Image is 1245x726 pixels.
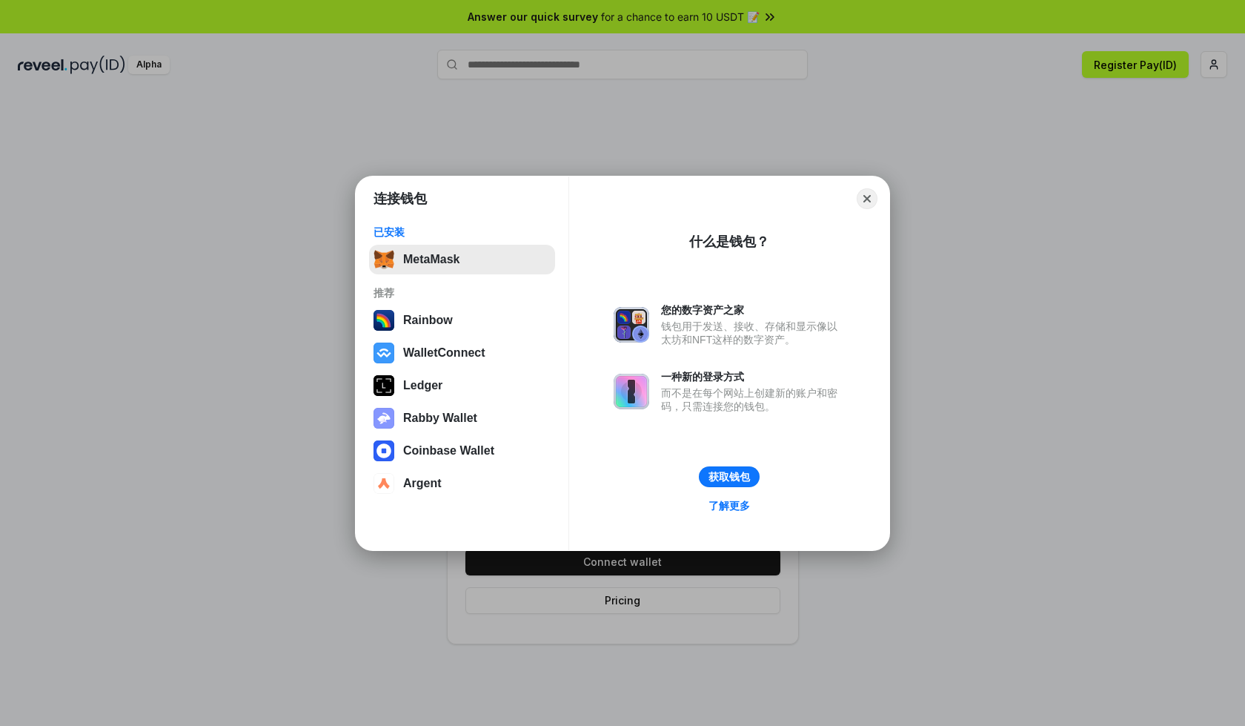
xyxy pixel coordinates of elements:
[369,403,555,433] button: Rabby Wallet
[403,477,442,490] div: Argent
[614,307,649,343] img: svg+xml,%3Csvg%20xmlns%3D%22http%3A%2F%2Fwww.w3.org%2F2000%2Fsvg%22%20fill%3D%22none%22%20viewBox...
[403,314,453,327] div: Rainbow
[373,343,394,363] img: svg+xml,%3Csvg%20width%3D%2228%22%20height%3D%2228%22%20viewBox%3D%220%200%2028%2028%22%20fill%3D...
[369,469,555,498] button: Argent
[369,338,555,368] button: WalletConnect
[403,379,442,392] div: Ledger
[369,306,555,335] button: Rainbow
[403,444,494,458] div: Coinbase Wallet
[403,412,477,425] div: Rabby Wallet
[373,286,551,300] div: 推荐
[614,374,649,409] img: svg+xml,%3Csvg%20xmlns%3D%22http%3A%2F%2Fwww.w3.org%2F2000%2Fsvg%22%20fill%3D%22none%22%20viewBox...
[708,499,750,512] div: 了解更多
[373,190,427,208] h1: 连接钱包
[369,245,555,274] button: MetaMask
[373,225,551,239] div: 已安装
[373,310,394,331] img: svg+xml,%3Csvg%20width%3D%22120%22%20height%3D%22120%22%20viewBox%3D%220%200%20120%20120%22%20fil...
[369,436,555,466] button: Coinbase Wallet
[373,473,394,494] img: svg+xml,%3Csvg%20width%3D%2228%22%20height%3D%2228%22%20viewBox%3D%220%200%2028%2028%22%20fill%3D...
[661,386,845,413] div: 而不是在每个网站上创建新的账户和密码，只需连接您的钱包。
[661,303,845,317] div: 您的数字资产之家
[403,253,459,266] div: MetaMask
[403,346,485,360] div: WalletConnect
[369,371,555,400] button: Ledger
[699,466,760,487] button: 获取钱包
[689,233,769,251] div: 什么是钱包？
[857,188,877,209] button: Close
[373,375,394,396] img: svg+xml,%3Csvg%20xmlns%3D%22http%3A%2F%2Fwww.w3.org%2F2000%2Fsvg%22%20width%3D%2228%22%20height%3...
[661,320,845,346] div: 钱包用于发送、接收、存储和显示像以太坊和NFT这样的数字资产。
[700,496,759,515] a: 了解更多
[373,249,394,270] img: svg+xml,%3Csvg%20fill%3D%22none%22%20height%3D%2233%22%20viewBox%3D%220%200%2035%2033%22%20width%...
[373,408,394,429] img: svg+xml,%3Csvg%20xmlns%3D%22http%3A%2F%2Fwww.w3.org%2F2000%2Fsvg%22%20fill%3D%22none%22%20viewBox...
[708,470,750,484] div: 获取钱包
[373,440,394,461] img: svg+xml,%3Csvg%20width%3D%2228%22%20height%3D%2228%22%20viewBox%3D%220%200%2028%2028%22%20fill%3D...
[661,370,845,383] div: 一种新的登录方式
